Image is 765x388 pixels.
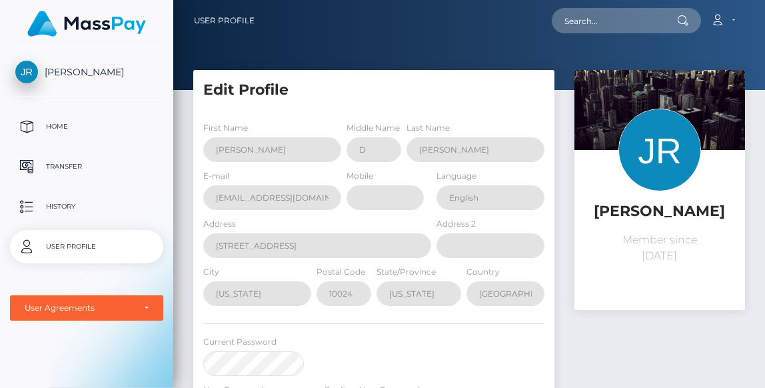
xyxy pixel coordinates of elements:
a: History [10,190,163,223]
label: E-mail [203,170,229,182]
p: History [15,197,158,217]
p: Member since [DATE] [584,232,735,264]
label: Language [436,170,476,182]
p: Home [15,117,158,137]
h5: Edit Profile [203,80,544,101]
a: Home [10,110,163,143]
label: Mobile [347,170,373,182]
label: Country [466,266,500,278]
p: User Profile [15,237,158,257]
div: User Agreements [25,303,134,313]
input: Search... [552,8,677,33]
p: Transfer [15,157,158,177]
img: MassPay [27,11,146,37]
label: Postal Code [317,266,365,278]
a: User Profile [194,7,255,35]
span: [PERSON_NAME] [10,66,163,78]
label: Middle Name [347,122,400,134]
label: Current Password [203,336,277,348]
label: First Name [203,122,248,134]
label: Last Name [406,122,450,134]
label: Address [203,218,236,230]
label: Address 2 [436,218,476,230]
img: ... [574,70,745,184]
label: City [203,266,219,278]
h5: [PERSON_NAME] [584,201,735,222]
a: Transfer [10,150,163,183]
button: User Agreements [10,295,163,321]
a: User Profile [10,230,163,263]
label: State/Province [377,266,436,278]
